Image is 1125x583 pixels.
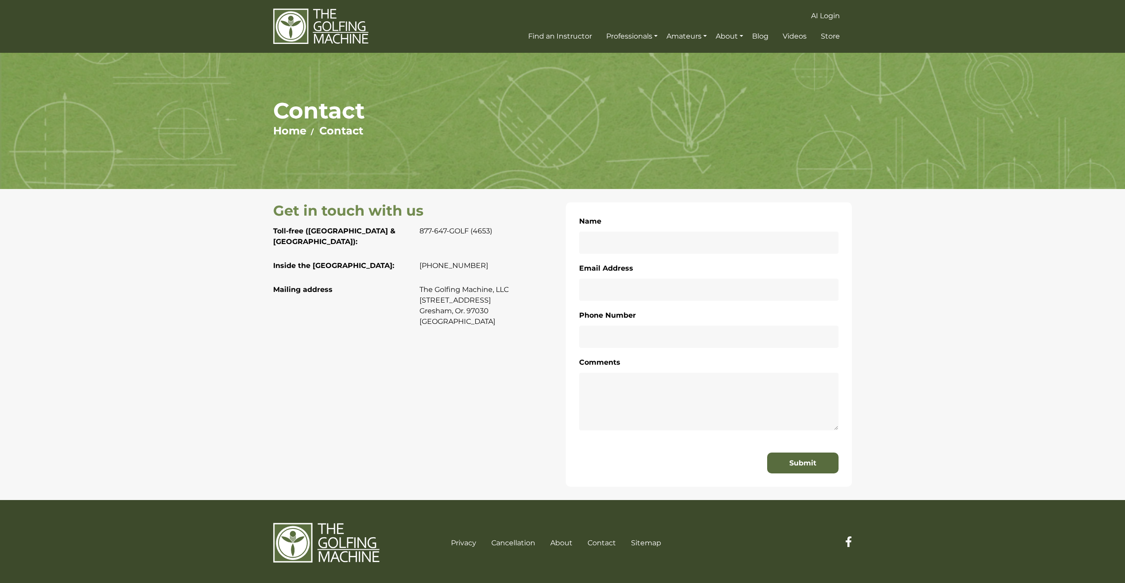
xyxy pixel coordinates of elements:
[752,32,768,40] span: Blog
[491,539,535,547] a: Cancellation
[821,32,840,40] span: Store
[780,28,809,44] a: Videos
[273,522,380,563] img: The Golfing Machine
[713,28,745,44] a: About
[419,260,559,271] p: [PHONE_NUMBER]
[767,453,839,474] button: Submit
[604,28,660,44] a: Professionals
[273,202,559,219] h2: Get in touch with us
[579,357,620,368] label: Comments
[319,124,363,137] a: Contact
[273,285,333,294] strong: Mailing address
[819,28,842,44] a: Store
[750,28,771,44] a: Blog
[419,284,559,327] p: The Golfing Machine, LLC [STREET_ADDRESS] Gresham, Or. 97030 [GEOGRAPHIC_DATA]
[550,539,572,547] a: About
[528,32,592,40] span: Find an Instructor
[811,12,840,20] span: AI Login
[273,8,368,45] img: The Golfing Machine
[273,97,852,124] h1: Contact
[664,28,709,44] a: Amateurs
[273,227,396,246] strong: Toll-free ([GEOGRAPHIC_DATA] & [GEOGRAPHIC_DATA]):
[579,216,601,227] label: Name
[419,226,559,236] p: 877-647-GOLF (4653)
[579,263,633,274] label: Email Address
[526,28,594,44] a: Find an Instructor
[273,261,394,270] strong: Inside the [GEOGRAPHIC_DATA]:
[809,8,842,24] a: AI Login
[579,310,636,321] label: Phone Number
[273,124,306,137] a: Home
[588,539,616,547] a: Contact
[631,539,661,547] a: Sitemap
[451,539,476,547] a: Privacy
[783,32,807,40] span: Videos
